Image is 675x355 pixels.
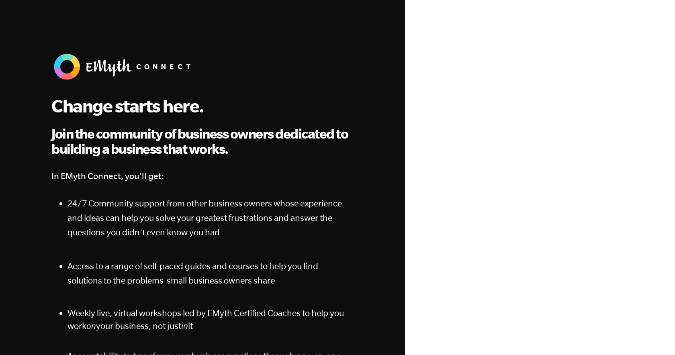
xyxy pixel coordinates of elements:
h2: Join the community of business owners dedicated to building a business that works. [51,126,354,157]
span: Access to a range of self-paced guides and courses to help you find solutions to the problems sma... [67,261,318,285]
em: on [86,321,96,331]
span: your business, not just [96,321,181,331]
p: 24/7 Community support from other business owners whose experience and ideas can help you solve y... [67,196,354,239]
span: it [188,321,193,331]
h1: Change starts here. [51,95,354,116]
img: EMyth Connect Banner w White Text [51,51,196,82]
em: in [181,321,188,331]
span: Weekly live, virtual workshops led by EMyth Certified Coaches to help you work [67,308,344,331]
h4: In EMyth Connect, you'll get: [51,169,354,183]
